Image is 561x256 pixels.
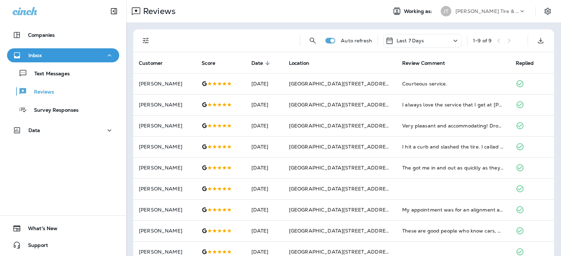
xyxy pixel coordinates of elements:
[402,60,454,66] span: Review Comment
[7,102,119,117] button: Survey Responses
[289,249,394,255] span: [GEOGRAPHIC_DATA][STREET_ADDRESS]
[7,66,119,81] button: Text Messages
[7,84,119,99] button: Reviews
[139,186,190,192] p: [PERSON_NAME]
[289,228,394,234] span: [GEOGRAPHIC_DATA][STREET_ADDRESS]
[306,34,320,48] button: Search Reviews
[246,157,283,178] td: [DATE]
[402,80,504,87] div: Courteous service.
[289,60,309,66] span: Location
[7,238,119,252] button: Support
[21,226,58,234] span: What's New
[139,81,190,87] p: [PERSON_NAME]
[139,102,190,108] p: [PERSON_NAME]
[402,101,504,108] div: I always love the service that I get at Jensen Tire! The guys at the 144th and Q shop treat me ve...
[139,165,190,171] p: [PERSON_NAME]
[289,165,394,171] span: [GEOGRAPHIC_DATA][STREET_ADDRESS]
[473,38,492,43] div: 1 - 9 of 9
[7,123,119,137] button: Data
[289,60,318,66] span: Location
[455,8,519,14] p: [PERSON_NAME] Tire & Auto
[289,123,394,129] span: [GEOGRAPHIC_DATA][STREET_ADDRESS]
[246,94,283,115] td: [DATE]
[7,28,119,42] button: Companies
[516,60,534,66] span: Replied
[402,206,504,213] div: My appointment was for an alignment and was completed far sooner than I anticipated. Both staff m...
[139,60,172,66] span: Customer
[202,60,215,66] span: Score
[251,60,272,66] span: Date
[202,60,224,66] span: Score
[139,228,190,234] p: [PERSON_NAME]
[397,38,424,43] p: Last 7 Days
[534,34,548,48] button: Export as CSV
[28,127,40,133] p: Data
[246,178,283,199] td: [DATE]
[28,32,55,38] p: Companies
[7,221,119,235] button: What's New
[139,207,190,213] p: [PERSON_NAME]
[28,53,42,58] p: Inbox
[27,89,54,96] p: Reviews
[541,5,554,18] button: Settings
[139,144,190,150] p: [PERSON_NAME]
[246,136,283,157] td: [DATE]
[139,60,163,66] span: Customer
[402,143,504,150] div: I hit a curb and slashed the tire. I called to see if I could get in to get a new tire. They took...
[139,123,190,129] p: [PERSON_NAME]
[140,6,176,16] p: Reviews
[402,60,445,66] span: Review Comment
[246,73,283,94] td: [DATE]
[441,6,451,16] div: JT
[289,186,394,192] span: [GEOGRAPHIC_DATA][STREET_ADDRESS]
[402,122,504,129] div: Very pleasant and accommodating! Dropped my vehicle off in the morning for tire rotation, balanci...
[104,4,124,18] button: Collapse Sidebar
[516,60,543,66] span: Replied
[404,8,434,14] span: Working as:
[246,220,283,241] td: [DATE]
[139,249,190,255] p: [PERSON_NAME]
[21,242,48,251] span: Support
[27,107,79,114] p: Survey Responses
[341,38,372,43] p: Auto refresh
[289,102,394,108] span: [GEOGRAPHIC_DATA][STREET_ADDRESS]
[246,199,283,220] td: [DATE]
[139,34,153,48] button: Filters
[27,71,70,77] p: Text Messages
[402,227,504,234] div: These are good people who know cars, who can find and isolate problems, and can repair them seaso...
[7,48,119,62] button: Inbox
[289,207,394,213] span: [GEOGRAPHIC_DATA][STREET_ADDRESS]
[289,81,394,87] span: [GEOGRAPHIC_DATA][STREET_ADDRESS]
[251,60,263,66] span: Date
[402,164,504,171] div: The got me in and out as quickly as they could! Always friendly and easy to deal with!
[246,115,283,136] td: [DATE]
[289,144,394,150] span: [GEOGRAPHIC_DATA][STREET_ADDRESS]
